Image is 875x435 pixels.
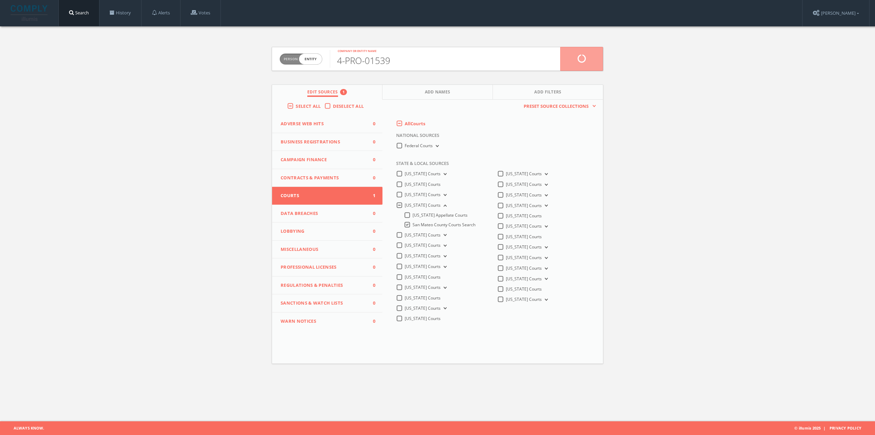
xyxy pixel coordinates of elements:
[365,264,376,271] span: 0
[340,89,347,95] div: 1
[441,253,448,259] button: [US_STATE] Courts
[405,316,441,321] span: [US_STATE] Courts
[365,210,376,217] span: 0
[281,300,365,307] span: Sanctions & Watch Lists
[520,103,596,110] button: Preset Source Collections
[272,258,382,277] button: Professional Licenses0
[365,120,376,127] span: 0
[272,222,382,241] button: Lobbying0
[830,425,861,431] a: Privacy Policy
[365,318,376,325] span: 0
[405,202,441,208] span: [US_STATE] Courts
[281,246,365,253] span: Miscellaneous
[520,103,592,110] span: Preset Source Collections
[272,277,382,295] button: Regulations & Penalties0
[281,139,365,145] span: Business Registrations
[272,187,382,205] button: Courts1
[493,85,603,100] button: Add Filters
[425,89,450,97] span: Add Names
[506,244,542,250] span: [US_STATE] Courts
[272,205,382,223] button: Data Breaches0
[11,5,49,21] img: illumis
[365,139,376,145] span: 0
[272,133,382,151] button: Business Registrations0
[272,169,382,187] button: Contracts & Payments0
[405,242,441,248] span: [US_STATE] Courts
[405,295,441,301] span: [US_STATE] Courts
[542,244,549,251] button: [US_STATE] Courts
[281,156,365,163] span: Campaign Finance
[506,255,542,260] span: [US_STATE] Courts
[5,421,44,435] span: Always Know.
[405,253,441,259] span: [US_STATE] Courts
[333,103,364,109] span: Deselect All
[506,234,542,240] span: [US_STATE] Courts
[506,213,542,219] span: [US_STATE] Courts
[506,276,542,282] span: [US_STATE] Courts
[506,181,542,187] span: [US_STATE] Courts
[382,85,493,100] button: Add Names
[272,85,382,100] button: Edit Sources1
[405,181,441,187] span: [US_STATE] Courts
[365,300,376,307] span: 0
[405,120,425,127] span: All Courts
[542,255,549,261] button: [US_STATE] Courts
[365,192,376,199] span: 1
[281,175,365,181] span: Contracts & Payments
[405,192,441,197] span: [US_STATE] Courts
[365,246,376,253] span: 0
[794,421,870,435] span: © illumis 2025
[542,171,549,177] button: [US_STATE] Courts
[272,151,382,169] button: Campaign Finance0
[542,203,549,209] button: [US_STATE] Courts
[365,175,376,181] span: 0
[506,192,542,198] span: [US_STATE] Courts
[433,143,440,149] button: Federal Courts
[441,203,448,209] button: [US_STATE] Courts
[281,210,365,217] span: Data Breaches
[281,264,365,271] span: Professional Licenses
[413,222,475,228] span: San Mateo County Courts Search
[441,171,448,177] button: [US_STATE] Courts
[542,276,549,282] button: [US_STATE] Courts
[365,156,376,163] span: 0
[307,89,338,97] span: Edit Sources
[821,425,828,431] span: |
[391,132,439,142] span: National Sources
[506,286,542,292] span: [US_STATE] Courts
[284,56,298,62] span: Person
[542,266,549,272] button: [US_STATE] Courts
[506,203,542,208] span: [US_STATE] Courts
[281,120,365,127] span: Adverse Web Hits
[413,212,468,218] span: [US_STATE] Appellate Courts
[365,282,376,289] span: 0
[272,294,382,312] button: Sanctions & Watch Lists0
[272,312,382,330] button: WARN Notices0
[534,89,562,97] span: Add Filters
[405,284,441,290] span: [US_STATE] Courts
[299,54,322,64] span: entity
[506,265,542,271] span: [US_STATE] Courts
[542,297,549,303] button: [US_STATE] Courts
[506,171,542,177] span: [US_STATE] Courts
[542,182,549,188] button: [US_STATE] Courts
[506,223,542,229] span: [US_STATE] Courts
[441,232,448,238] button: [US_STATE] Courts
[272,241,382,259] button: Miscellaneous0
[272,115,382,133] button: Adverse Web Hits0
[405,143,433,149] span: Federal Courts
[365,228,376,235] span: 0
[405,274,441,280] span: [US_STATE] Courts
[405,264,441,269] span: [US_STATE] Courts
[405,232,441,238] span: [US_STATE] Courts
[405,305,441,311] span: [US_STATE] Courts
[391,160,449,170] span: State & Local Sources
[405,171,441,177] span: [US_STATE] Courts
[281,318,365,325] span: WARN Notices
[441,305,448,311] button: [US_STATE] Courts
[281,192,365,199] span: Courts
[281,282,365,289] span: Regulations & Penalties
[441,192,448,198] button: [US_STATE] Courts
[296,103,321,109] span: Select All
[441,264,448,270] button: [US_STATE] Courts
